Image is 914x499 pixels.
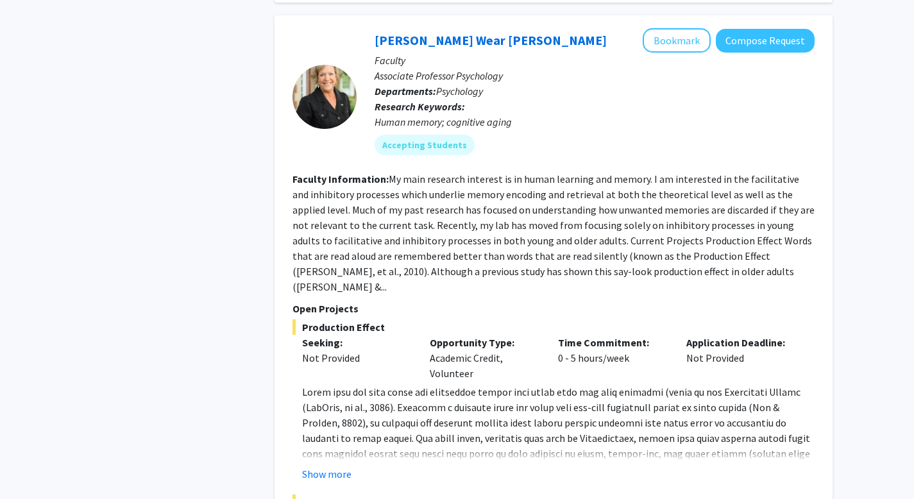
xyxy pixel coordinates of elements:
div: Not Provided [677,335,805,381]
span: Production Effect [292,319,815,335]
p: Time Commitment: [558,335,667,350]
iframe: Chat [10,441,55,489]
div: 0 - 5 hours/week [548,335,677,381]
div: Not Provided [302,350,411,366]
button: Compose Request to Kimberly Wear Jones [716,29,815,53]
p: Open Projects [292,301,815,316]
b: Research Keywords: [375,100,465,113]
p: Seeking: [302,335,411,350]
p: Opportunity Type: [430,335,539,350]
button: Show more [302,466,351,482]
p: Associate Professor Psychology [375,68,815,83]
b: Faculty Information: [292,173,389,185]
a: [PERSON_NAME] Wear [PERSON_NAME] [375,32,607,48]
span: Psychology [436,85,483,97]
b: Departments: [375,85,436,97]
p: Application Deadline: [686,335,795,350]
mat-chip: Accepting Students [375,135,475,155]
fg-read-more: My main research interest is in human learning and memory. I am interested in the facilitative an... [292,173,815,293]
div: Academic Credit, Volunteer [420,335,548,381]
div: Human memory; cognitive aging [375,114,815,130]
button: Add Kimberly Wear Jones to Bookmarks [643,28,711,53]
p: Faculty [375,53,815,68]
